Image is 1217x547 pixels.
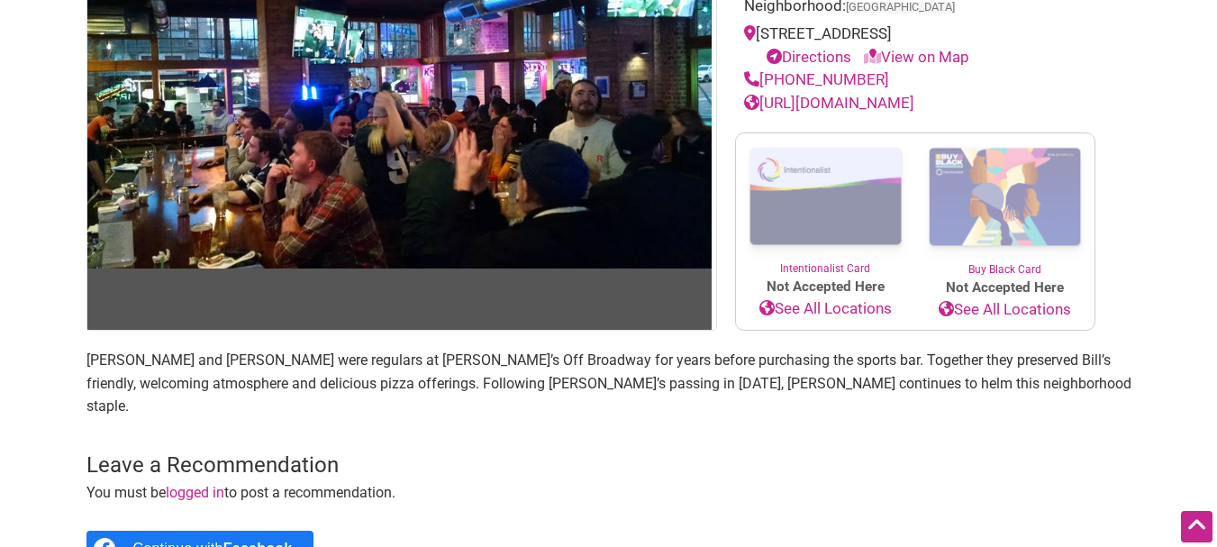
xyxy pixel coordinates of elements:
a: Directions [767,48,851,66]
span: Not Accepted Here [915,278,1094,298]
a: [URL][DOMAIN_NAME] [744,94,914,112]
span: Not Accepted Here [736,277,915,297]
img: Buy Black Card [915,133,1094,261]
a: [PHONE_NUMBER] [744,70,889,88]
a: logged in [166,484,224,501]
p: [PERSON_NAME] and [PERSON_NAME] were regulars at [PERSON_NAME]’s Off Broadway for years before pu... [86,349,1131,418]
p: You must be to post a recommendation. [86,481,1131,505]
a: View on Map [864,48,969,66]
a: See All Locations [736,297,915,321]
img: Intentionalist Card [736,133,915,260]
span: [GEOGRAPHIC_DATA] [846,2,955,14]
a: See All Locations [915,298,1094,322]
div: [STREET_ADDRESS] [744,23,1086,68]
a: Buy Black Card [915,133,1094,278]
a: Intentionalist Card [736,133,915,277]
h3: Leave a Recommendation [86,451,1131,481]
div: Scroll Back to Top [1181,511,1212,542]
